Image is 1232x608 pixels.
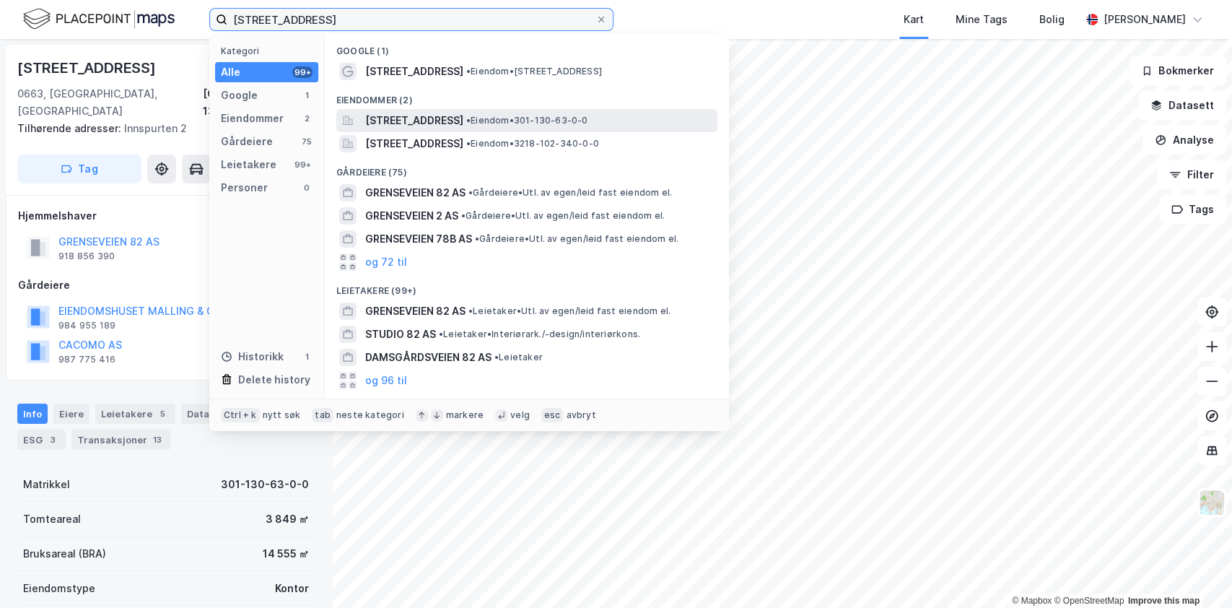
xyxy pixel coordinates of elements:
div: 99+ [292,66,313,78]
div: 75 [301,136,313,147]
div: Google (1) [325,34,729,60]
div: markere [446,409,484,421]
div: Transaksjoner [71,430,170,450]
span: Gårdeiere • Utl. av egen/leid fast eiendom el. [461,210,665,222]
div: avbryt [566,409,595,421]
div: Eiendommer (2) [325,83,729,109]
button: Datasett [1138,91,1226,120]
div: velg [510,409,530,421]
div: Leietakere [95,404,175,424]
div: Leietakere [221,156,276,173]
span: Leietaker • Utl. av egen/leid fast eiendom el. [468,305,670,317]
button: Tags [1159,195,1226,224]
div: Bruksareal (BRA) [23,545,106,563]
div: Innspurten 2 [17,120,303,137]
div: Personer [221,179,268,196]
span: • [466,138,471,149]
div: Historikk (1) [325,392,729,418]
span: Leietaker • Interiørark./-design/interiørkons. [439,329,640,340]
div: Leietakere (99+) [325,274,729,300]
span: GRENSEVEIEN 2 AS [365,207,458,225]
div: 987 775 416 [58,354,115,365]
button: Filter [1157,160,1226,189]
div: Google [221,87,258,104]
a: Improve this map [1128,596,1200,606]
div: Bolig [1039,11,1065,28]
div: Gårdeiere [18,277,314,294]
span: [STREET_ADDRESS] [365,112,463,129]
div: [GEOGRAPHIC_DATA], 130/63 [203,85,315,120]
span: Gårdeiere • Utl. av egen/leid fast eiendom el. [468,187,672,199]
span: [STREET_ADDRESS] [365,63,463,80]
div: Eiendommer [221,110,284,127]
div: Hjemmelshaver [18,207,314,225]
div: [PERSON_NAME] [1104,11,1186,28]
span: • [475,233,479,244]
div: ESG [17,430,66,450]
div: 1 [301,90,313,101]
span: Eiendom • 301-130-63-0-0 [466,115,588,126]
div: 2 [301,113,313,124]
div: neste kategori [336,409,404,421]
div: nytt søk [263,409,301,421]
span: GRENSEVEIEN 82 AS [365,303,466,320]
div: 1 [301,351,313,362]
span: GRENSEVEIEN 78B AS [365,230,472,248]
div: 0663, [GEOGRAPHIC_DATA], [GEOGRAPHIC_DATA] [17,85,203,120]
div: Kategori [221,45,318,56]
iframe: Chat Widget [1160,539,1232,608]
span: Gårdeiere • Utl. av egen/leid fast eiendom el. [475,233,678,245]
span: • [494,352,499,362]
div: Eiere [53,404,89,424]
span: • [468,305,473,316]
button: og 96 til [365,372,407,389]
span: Leietaker [494,352,543,363]
span: Eiendom • [STREET_ADDRESS] [466,66,602,77]
img: Z [1198,489,1226,516]
div: Info [17,404,48,424]
span: Eiendom • 3218-102-340-0-0 [466,138,599,149]
div: 99+ [292,159,313,170]
span: • [439,329,443,339]
button: Bokmerker [1129,56,1226,85]
div: esc [541,408,564,422]
div: Delete history [238,371,310,388]
span: • [461,210,466,221]
div: Kontrollprogram for chat [1160,539,1232,608]
div: Ctrl + k [221,408,260,422]
span: GRENSEVEIEN 82 AS [365,184,466,201]
div: [STREET_ADDRESS] [17,56,159,79]
div: 3 [45,433,60,447]
div: Matrikkel [23,476,70,493]
span: Tilhørende adresser: [17,122,124,134]
div: 918 856 390 [58,251,115,262]
div: Alle [221,64,240,81]
div: 13 [150,433,165,447]
div: Tomteareal [23,511,81,528]
div: Mine Tags [956,11,1008,28]
div: Historikk [221,348,284,365]
img: logo.f888ab2527a4732fd821a326f86c7f29.svg [23,6,175,32]
span: STUDIO 82 AS [365,326,436,343]
div: 984 955 189 [58,320,115,331]
span: • [466,115,471,126]
div: tab [312,408,333,422]
input: Søk på adresse, matrikkel, gårdeiere, leietakere eller personer [227,9,595,30]
div: 3 849 ㎡ [266,511,309,528]
div: 0 [301,182,313,194]
div: 301-130-63-0-0 [221,476,309,493]
a: OpenStreetMap [1054,596,1124,606]
button: Tag [17,155,141,183]
div: Kontor [275,580,309,597]
span: • [468,187,473,198]
div: Kart [904,11,924,28]
div: Gårdeiere [221,133,273,150]
button: og 72 til [365,253,407,271]
span: DAMSGÅRDSVEIEN 82 AS [365,349,492,366]
div: Gårdeiere (75) [325,155,729,181]
div: 5 [155,407,170,421]
div: Eiendomstype [23,580,95,597]
a: Mapbox [1012,596,1052,606]
div: 14 555 ㎡ [263,545,309,563]
button: Analyse [1143,126,1226,155]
